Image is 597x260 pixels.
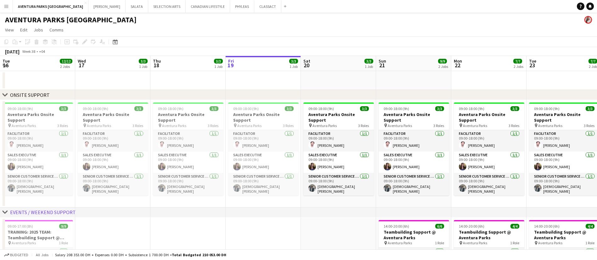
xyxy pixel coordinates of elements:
app-card-role: Senior Customer Service Representative1/109:00-18:00 (9h)[DEMOGRAPHIC_DATA][PERSON_NAME] [228,173,299,196]
span: 3/3 [289,59,298,64]
span: View [5,27,14,33]
span: 3/3 [285,106,294,111]
span: Aventura Parks [463,123,487,128]
app-user-avatar: Ines de Puybaudet [584,16,592,24]
span: 23 [528,62,536,69]
span: 09:00-18:00 (9h) [83,106,108,111]
span: Aventura Parks [538,123,562,128]
app-card-role: Sales Executive1/109:00-18:00 (9h)[PERSON_NAME] [228,152,299,173]
div: 2 Jobs [438,64,448,69]
span: Aventura Parks [388,241,412,245]
app-card-role: Senior Customer Service Representative1/109:00-18:00 (9h)[DEMOGRAPHIC_DATA][PERSON_NAME] [303,173,374,196]
app-job-card: 09:00-18:00 (9h)3/3Aventura Parks Onsite Support Aventura Parks3 RolesFacilitator1/109:00-18:00 (... [303,102,374,196]
span: All jobs [35,252,50,257]
span: 3 Roles [433,123,444,128]
app-card-role: Sales Executive1/109:00-18:00 (9h)[PERSON_NAME] [454,152,524,173]
div: 2 Jobs [514,64,523,69]
span: 22 [453,62,462,69]
span: 3/3 [510,106,519,111]
span: Fri [228,58,234,64]
span: Sun [379,58,386,64]
span: Tue [529,58,536,64]
span: 3 Roles [208,123,218,128]
h3: Aventura Parks Onsite Support [379,112,449,123]
span: 3/3 [210,106,218,111]
span: 09:00-18:00 (9h) [8,106,33,111]
span: 1 Role [435,241,444,245]
div: ONSITE SUPPORT [10,92,50,98]
h3: TRAINING: 2025 TEAM: Teambuilding Support @ Aventura Parks [3,229,73,241]
app-card-role: Senior Customer Service Representative1/109:00-18:00 (9h)[DEMOGRAPHIC_DATA][PERSON_NAME] [3,173,73,196]
app-card-role: Facilitator1/109:00-18:00 (9h)[PERSON_NAME] [379,130,449,152]
span: 1 Role [510,241,519,245]
span: Aventura Parks [12,123,36,128]
app-card-role: Senior Customer Service Representative1/109:00-18:00 (9h)[DEMOGRAPHIC_DATA][PERSON_NAME] [454,173,524,196]
span: Sat [303,58,310,64]
div: 09:00-18:00 (9h)3/3Aventura Parks Onsite Support Aventura Parks3 RolesFacilitator1/109:00-18:00 (... [379,102,449,196]
span: 3 Roles [584,123,594,128]
span: Aventura Parks [237,123,262,128]
span: 09:00-18:00 (9h) [233,106,259,111]
span: Total Budgeted 210 053.00 DH [172,252,226,257]
span: 19 [227,62,234,69]
h3: Teambuilding Support @ Aventura Parks [454,229,524,241]
span: 17 [77,62,86,69]
span: Comms [49,27,64,33]
div: 2 Jobs [60,64,72,69]
h3: Aventura Parks Onsite Support [78,112,148,123]
span: 4/4 [510,224,519,229]
span: Jobs [34,27,43,33]
span: 3/3 [364,59,373,64]
app-job-card: 09:00-18:00 (9h)3/3Aventura Parks Onsite Support Aventura Parks3 RolesFacilitator1/109:00-18:00 (... [454,102,524,196]
app-card-role: Sales Executive1/109:00-18:00 (9h)[PERSON_NAME] [303,152,374,173]
a: Comms [47,26,66,34]
app-job-card: 09:00-18:00 (9h)3/3Aventura Parks Onsite Support Aventura Parks3 RolesFacilitator1/109:00-18:00 (... [153,102,223,196]
span: 09:00-18:00 (9h) [308,106,334,111]
button: AVENTURA PARKS [GEOGRAPHIC_DATA] [13,0,88,13]
span: Tue [3,58,10,64]
h3: Aventura Parks Onsite Support [454,112,524,123]
span: Thu [153,58,161,64]
app-job-card: 09:00-18:00 (9h)3/3Aventura Parks Onsite Support Aventura Parks3 RolesFacilitator1/109:00-18:00 (... [78,102,148,196]
span: Wed [78,58,86,64]
h3: Teambuilding Support @ Aventura Parks [379,229,449,241]
div: 1 Job [365,64,373,69]
app-job-card: 09:00-18:00 (9h)3/3Aventura Parks Onsite Support Aventura Parks3 RolesFacilitator1/109:00-18:00 (... [3,102,73,196]
app-job-card: 09:00-18:00 (9h)3/3Aventura Parks Onsite Support Aventura Parks3 RolesFacilitator1/109:00-18:00 (... [228,102,299,196]
span: Aventura Parks [463,241,487,245]
div: +04 [39,49,45,54]
span: 3/3 [134,106,143,111]
div: 1 Job [214,64,222,69]
h3: Aventura Parks Onsite Support [303,112,374,123]
span: 3/3 [59,106,68,111]
button: CLASSACT [254,0,281,13]
button: PHYLEAS [230,0,254,13]
app-card-role: Sales Executive1/109:00-18:00 (9h)[PERSON_NAME] [379,152,449,173]
span: 20 [302,62,310,69]
span: 16 [2,62,10,69]
span: Aventura Parks [538,241,562,245]
app-card-role: Senior Customer Service Representative1/109:00-18:00 (9h)[DEMOGRAPHIC_DATA][PERSON_NAME] [153,173,223,196]
span: Aventura Parks [87,123,111,128]
span: 9/9 [438,59,447,64]
span: Week 38 [21,49,37,54]
app-card-role: Facilitator1/109:00-18:00 (9h)[PERSON_NAME] [454,130,524,152]
span: 14:00-20:00 (6h) [384,224,409,229]
span: 1 Role [585,241,594,245]
span: 3 Roles [358,123,369,128]
span: 21 [378,62,386,69]
span: 09:00-18:00 (9h) [158,106,183,111]
span: Aventura Parks [162,123,186,128]
app-card-role: Facilitator1/109:00-18:00 (9h)[PERSON_NAME] [228,130,299,152]
a: Jobs [31,26,46,34]
span: 9/9 [59,224,68,229]
span: 09:00-18:00 (9h) [534,106,560,111]
span: Aventura Parks [388,123,412,128]
span: 12/12 [60,59,72,64]
app-card-role: Senior Customer Service Representative1/109:00-18:00 (9h)[DEMOGRAPHIC_DATA][PERSON_NAME] [78,173,148,196]
h3: Aventura Parks Onsite Support [153,112,223,123]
